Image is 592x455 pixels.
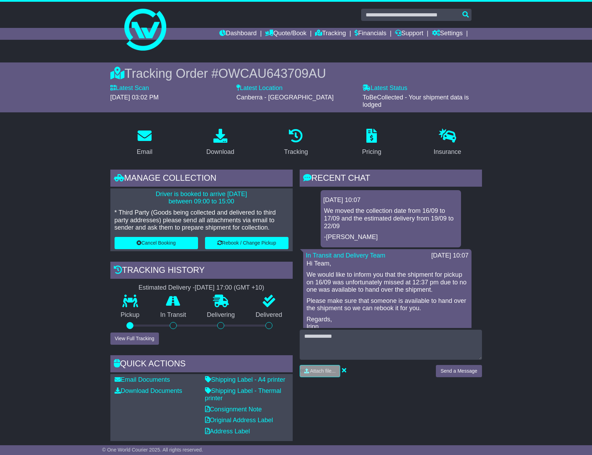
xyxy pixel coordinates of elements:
[307,316,468,331] p: Regards, Irinn
[205,417,273,424] a: Original Address Label
[110,311,150,319] p: Pickup
[150,311,197,319] p: In Transit
[431,252,469,260] div: [DATE] 10:07
[205,237,288,249] button: Rebook / Change Pickup
[206,147,234,157] div: Download
[245,311,293,319] p: Delivered
[307,271,468,294] p: We would like to inform you that the shipment for pickup on 16/09 was unfortunately missed at 12:...
[110,262,293,281] div: Tracking history
[363,84,407,92] label: Latest Status
[195,284,264,292] div: [DATE] 17:00 (GMT +10)
[218,66,326,81] span: OWCAU643709AU
[355,28,386,40] a: Financials
[115,237,198,249] button: Cancel Booking
[110,84,149,92] label: Latest Scan
[202,126,239,159] a: Download
[429,126,466,159] a: Insurance
[315,28,346,40] a: Tracking
[205,428,250,435] a: Address Label
[323,196,458,204] div: [DATE] 10:07
[265,28,306,40] a: Quote/Book
[279,126,312,159] a: Tracking
[110,66,482,81] div: Tracking Order #
[115,209,288,232] p: * Third Party (Goods being collected and delivered to third party addresses) please send all atta...
[110,284,293,292] div: Estimated Delivery -
[132,126,157,159] a: Email
[306,252,386,259] a: In Transit and Delivery Team
[205,387,282,402] a: Shipping Label - Thermal printer
[358,126,386,159] a: Pricing
[110,170,293,188] div: Manage collection
[205,376,285,383] a: Shipping Label - A4 printer
[362,147,381,157] div: Pricing
[236,84,283,92] label: Latest Location
[395,28,423,40] a: Support
[363,94,469,109] span: ToBeCollected - Your shipment data is lodged
[115,376,170,383] a: Email Documents
[284,147,308,157] div: Tracking
[307,297,468,312] p: Please make sure that someone is available to hand over the shipment so we can rebook it for you.
[300,170,482,188] div: RECENT CHAT
[236,94,334,101] span: Canberra - [GEOGRAPHIC_DATA]
[432,28,463,40] a: Settings
[324,207,458,230] p: We moved the collection date from 16/09 to 17/09 and the estimated delivery from 19/09 to 22/09
[110,94,159,101] span: [DATE] 03:02 PM
[197,311,246,319] p: Delivering
[307,260,468,268] p: Hi Team,
[110,333,159,345] button: View Full Tracking
[324,233,458,241] p: -[PERSON_NAME]
[137,147,152,157] div: Email
[115,387,182,394] a: Download Documents
[219,28,257,40] a: Dashboard
[205,406,262,413] a: Consignment Note
[434,147,461,157] div: Insurance
[110,355,293,374] div: Quick Actions
[436,365,482,377] button: Send a Message
[115,191,288,206] p: Driver is booked to arrive [DATE] between 09:00 to 15:00
[102,447,203,453] span: © One World Courier 2025. All rights reserved.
